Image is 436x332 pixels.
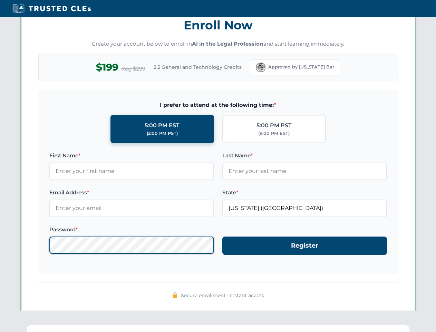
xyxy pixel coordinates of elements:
[147,130,178,137] div: (2:00 PM PST)
[121,65,145,73] span: Reg $299
[145,121,180,130] div: 5:00 PM EST
[49,200,214,217] input: Enter your email
[172,292,178,298] img: 🔒
[49,151,214,160] label: First Name
[192,40,263,47] strong: AI in the Legal Profession
[38,40,398,48] p: Create your account below to enroll in and start learning immediately.
[10,3,93,14] img: Trusted CLEs
[96,59,118,75] span: $199
[181,292,264,299] span: Secure enrollment • Instant access
[222,163,387,180] input: Enter your last name
[154,63,242,71] span: 2.5 General and Technology Credits
[222,200,387,217] input: Florida (FL)
[49,188,214,197] label: Email Address
[38,14,398,36] h3: Enroll Now
[49,163,214,180] input: Enter your first name
[256,63,265,72] img: Florida Bar
[49,225,214,234] label: Password
[222,188,387,197] label: State
[256,121,292,130] div: 5:00 PM PST
[258,130,290,137] div: (8:00 PM EST)
[49,101,387,110] span: I prefer to attend at the following time:
[222,237,387,255] button: Register
[222,151,387,160] label: Last Name
[268,64,334,71] span: Approved by [US_STATE] Bar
